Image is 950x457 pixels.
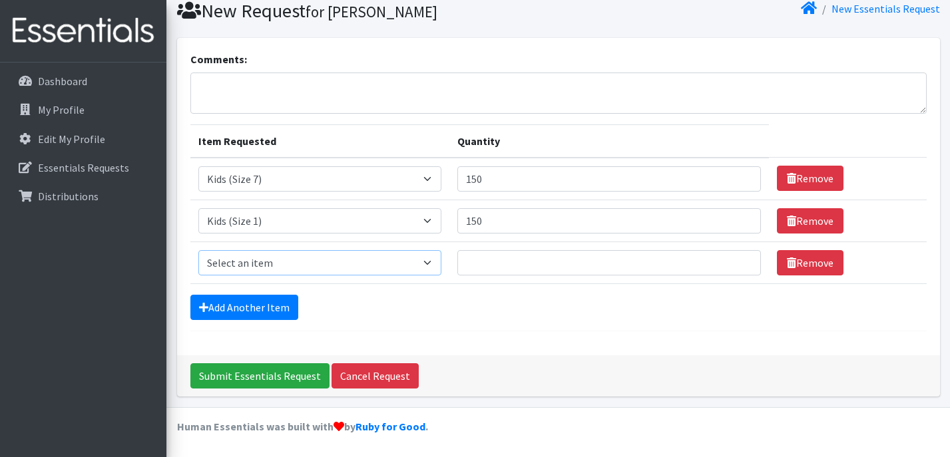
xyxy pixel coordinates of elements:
p: Dashboard [38,75,87,88]
a: Add Another Item [190,295,298,320]
label: Comments: [190,51,247,67]
strong: Human Essentials was built with by . [177,420,428,433]
a: Ruby for Good [356,420,425,433]
th: Quantity [449,124,768,158]
img: HumanEssentials [5,9,161,53]
p: Essentials Requests [38,161,129,174]
a: New Essentials Request [831,2,940,15]
small: for [PERSON_NAME] [306,2,437,21]
a: My Profile [5,96,161,123]
p: Distributions [38,190,99,203]
th: Item Requested [190,124,450,158]
input: Submit Essentials Request [190,363,330,388]
p: Edit My Profile [38,132,105,146]
a: Dashboard [5,68,161,94]
a: Remove [777,250,843,275]
a: Essentials Requests [5,154,161,181]
a: Cancel Request [332,363,419,388]
a: Remove [777,166,843,191]
p: My Profile [38,103,85,116]
a: Edit My Profile [5,126,161,152]
a: Distributions [5,183,161,210]
a: Remove [777,208,843,233]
